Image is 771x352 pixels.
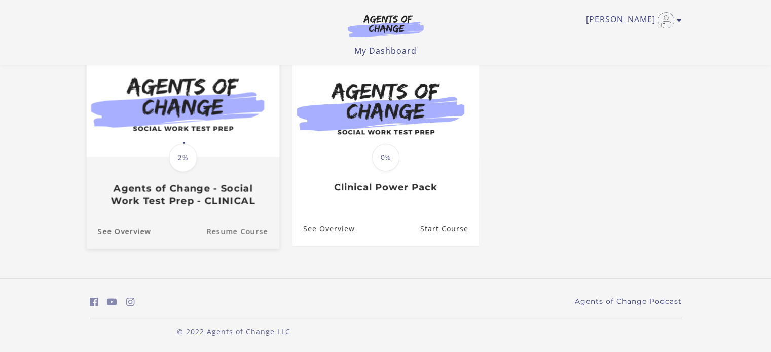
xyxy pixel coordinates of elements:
a: https://www.facebook.com/groups/aswbtestprep (Open in a new window) [90,295,98,309]
span: 2% [169,144,197,172]
a: Toggle menu [586,12,677,28]
a: Clinical Power Pack: Resume Course [420,213,479,246]
a: My Dashboard [354,45,417,56]
i: https://www.instagram.com/agentsofchangeprep/ (Open in a new window) [126,297,135,307]
i: https://www.facebook.com/groups/aswbtestprep (Open in a new window) [90,297,98,307]
h3: Agents of Change - Social Work Test Prep - CLINICAL [97,183,268,206]
i: https://www.youtube.com/c/AgentsofChangeTestPrepbyMeaganMitchell (Open in a new window) [107,297,117,307]
p: © 2022 Agents of Change LLC [90,326,378,337]
span: 0% [372,144,399,171]
h3: Clinical Power Pack [303,182,468,193]
a: Agents of Change - Social Work Test Prep - CLINICAL: Resume Course [206,215,279,249]
a: Agents of Change - Social Work Test Prep - CLINICAL: See Overview [86,215,151,249]
a: https://www.youtube.com/c/AgentsofChangeTestPrepbyMeaganMitchell (Open in a new window) [107,295,117,309]
a: Clinical Power Pack: See Overview [292,213,355,246]
a: https://www.instagram.com/agentsofchangeprep/ (Open in a new window) [126,295,135,309]
img: Agents of Change Logo [337,14,434,37]
a: Agents of Change Podcast [575,296,682,307]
